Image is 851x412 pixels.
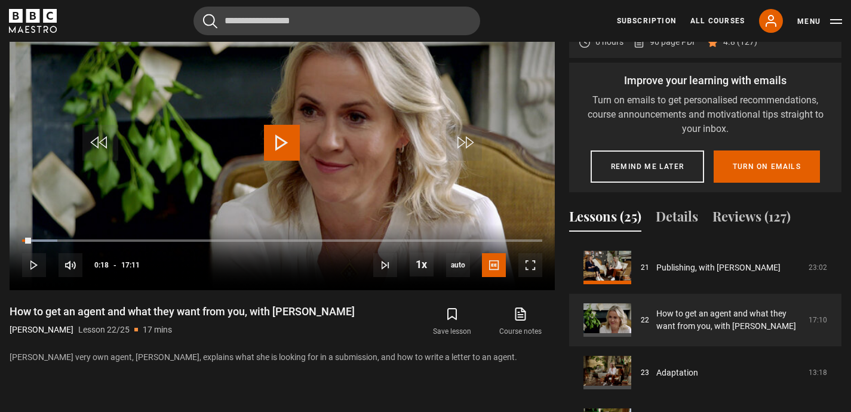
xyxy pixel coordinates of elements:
a: All Courses [690,16,745,26]
input: Search [193,7,480,35]
span: 17:11 [121,254,140,276]
p: [PERSON_NAME] [10,324,73,336]
p: [PERSON_NAME] very own agent, [PERSON_NAME], explains what she is looking for in a submission, an... [10,351,555,364]
button: Save lesson [418,305,486,339]
h1: How to get an agent and what they want from you, with [PERSON_NAME] [10,305,355,319]
button: Details [656,207,698,232]
a: 90 page PDF [633,36,697,48]
button: Toggle navigation [797,16,842,27]
p: 4.8 (127) [723,36,757,48]
div: Current quality: 1080p [446,253,470,277]
button: Lessons (25) [569,207,641,232]
button: Fullscreen [518,253,542,277]
p: Turn on emails to get personalised recommendations, course announcements and motivational tips st... [579,93,832,136]
button: Captions [482,253,506,277]
a: How to get an agent and what they want from you, with [PERSON_NAME] [656,308,801,333]
a: Subscription [617,16,676,26]
span: 0:18 [94,254,109,276]
div: Progress Bar [22,239,542,242]
button: Remind me later [591,150,704,183]
span: - [113,261,116,269]
button: Playback Rate [410,253,434,276]
svg: BBC Maestro [9,9,57,33]
button: Next Lesson [373,253,397,277]
p: 17 mins [143,324,172,336]
span: auto [446,253,470,277]
button: Turn on emails [714,150,820,183]
p: 6 hours [595,36,623,48]
button: Reviews (127) [712,207,791,232]
a: Publishing, with [PERSON_NAME] [656,262,781,274]
button: Mute [59,253,82,277]
p: Lesson 22/25 [78,324,130,336]
p: Improve your learning with emails [579,72,832,88]
a: Course notes [487,305,555,339]
a: Adaptation [656,367,698,379]
button: Submit the search query [203,14,217,29]
button: Play [22,253,46,277]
